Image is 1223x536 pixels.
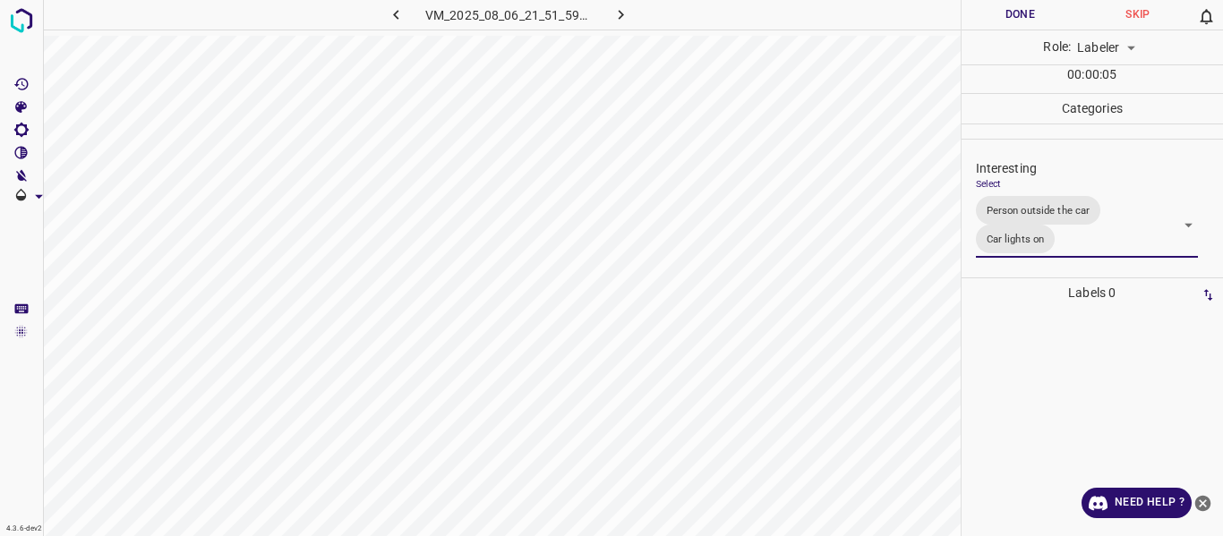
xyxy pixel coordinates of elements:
[1077,35,1141,61] div: Labeler
[1085,65,1099,84] p: 00
[1067,65,1116,93] div: : :
[425,4,593,30] h6: VM_2025_08_06_21_51_59_705_00.gif
[1082,488,1192,518] a: Need Help ?
[2,522,47,536] div: 4.3.6-dev2
[976,201,1101,219] span: Person outside the car
[976,230,1056,248] span: Car lights on
[967,278,1219,308] p: Labels 0
[976,192,1199,258] div: Person outside the carCar lights on
[5,4,38,37] img: logo
[1102,65,1116,84] p: 05
[1192,488,1214,518] button: close-help
[976,176,1001,190] label: Select
[1067,65,1082,84] p: 00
